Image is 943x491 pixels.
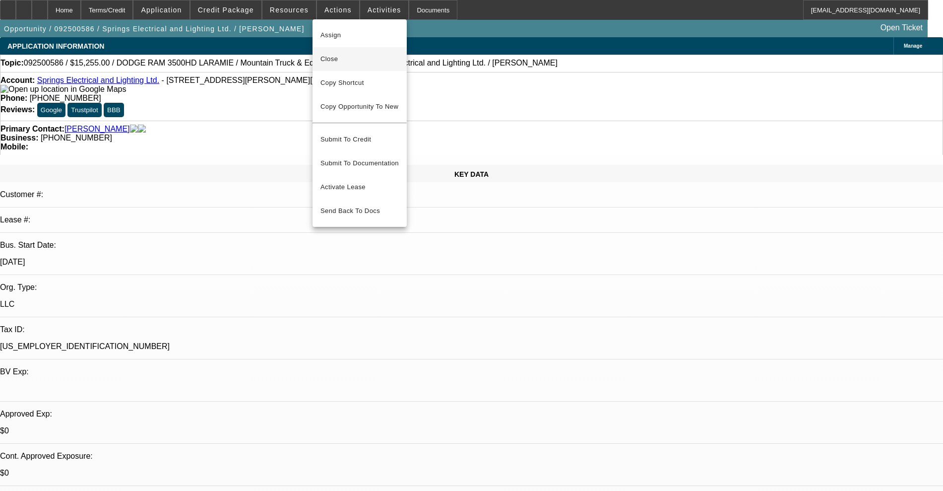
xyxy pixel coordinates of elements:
[320,29,399,41] span: Assign
[320,134,399,145] span: Submit To Credit
[320,103,398,110] span: Copy Opportunity To New
[320,181,399,193] span: Activate Lease
[320,157,399,169] span: Submit To Documentation
[320,53,399,65] span: Close
[320,205,399,217] span: Send Back To Docs
[320,77,399,89] span: Copy Shortcut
